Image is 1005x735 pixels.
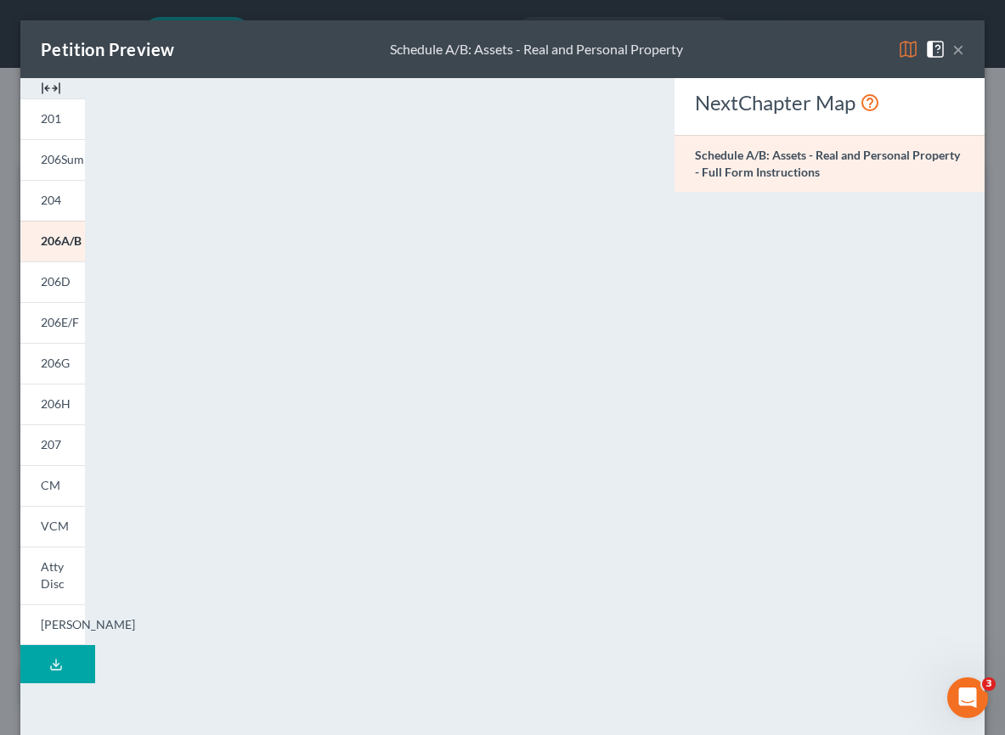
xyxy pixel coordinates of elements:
span: 3 [982,677,996,691]
a: 206E/F [20,302,85,343]
span: 207 [41,437,61,452]
a: 207 [20,424,85,465]
a: 201 [20,98,85,139]
iframe: Intercom live chat [947,677,988,718]
a: [PERSON_NAME] [20,604,85,646]
a: 204 [20,180,85,221]
img: help-close-5ba153eb36485ed6c1ea00a893f15db1cb9b99d6cae46e1a8edb6c62d00a1a76.svg [925,39,946,59]
a: 206G [20,343,85,384]
a: 206H [20,384,85,424]
span: Atty Disc [41,559,65,591]
div: NextChapter Map [695,89,964,116]
a: CM [20,465,85,506]
a: Atty Disc [20,547,85,604]
img: map-eea8200ae884c6f1103ae1953ef3d486a96c86aabb227e865a55264e3737af1f.svg [898,39,918,59]
a: 206D [20,261,85,302]
div: Petition Preview [41,37,174,61]
span: CM [41,478,60,492]
span: 206E/F [41,315,79,329]
div: Schedule A/B: Assets - Real and Personal Property [390,40,683,59]
strong: Schedule A/B: Assets - Real and Personal Property - Full Form Instructions [695,148,960,179]
span: 206Sum [41,152,84,166]
span: 206H [41,396,71,411]
span: 206D [41,274,71,289]
span: [PERSON_NAME] [41,617,135,631]
a: 206Sum [20,139,85,180]
span: 201 [41,111,61,126]
a: 206A/B [20,221,85,261]
span: 206A/B [41,233,82,248]
img: expand-e0f6d898513216a626fdd78e52531dac95497ffd26381d4c15ee2fc46db09dca.svg [41,78,61,98]
a: VCM [20,506,85,547]
span: 204 [41,193,61,207]
span: VCM [41,519,69,533]
span: 206G [41,356,70,370]
button: × [952,39,964,59]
